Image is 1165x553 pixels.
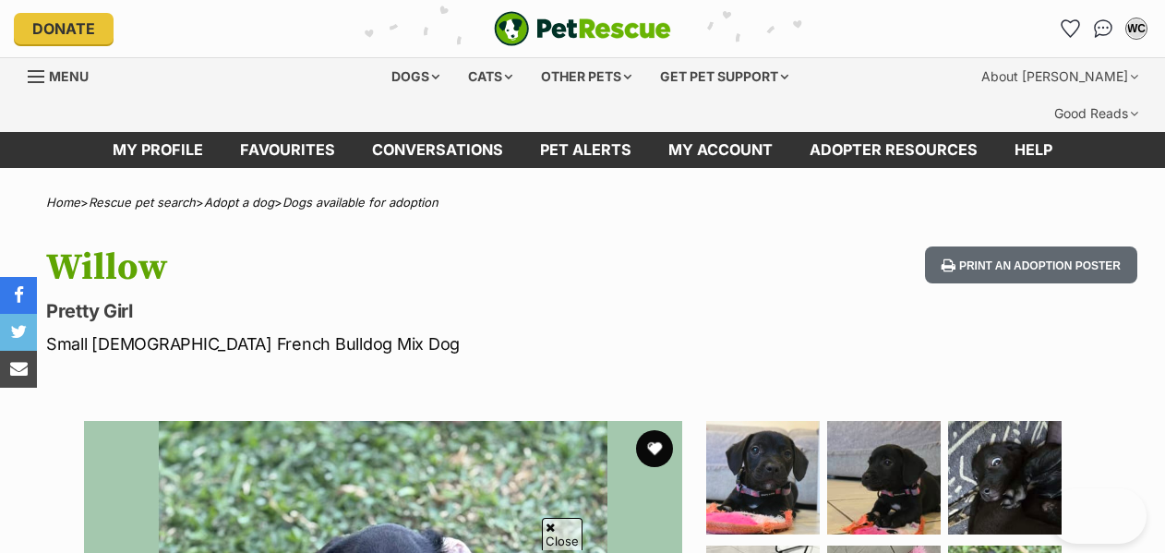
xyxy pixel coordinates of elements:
[968,58,1151,95] div: About [PERSON_NAME]
[282,195,438,210] a: Dogs available for adoption
[46,331,712,356] p: Small [DEMOGRAPHIC_DATA] French Bulldog Mix Dog
[706,421,820,535] img: Photo of Willow
[46,298,712,324] p: Pretty Girl
[378,58,452,95] div: Dogs
[89,195,196,210] a: Rescue pet search
[1055,14,1151,43] ul: Account quick links
[46,246,712,289] h1: Willow
[354,132,522,168] a: conversations
[542,518,582,550] span: Close
[222,132,354,168] a: Favourites
[94,132,222,168] a: My profile
[455,58,525,95] div: Cats
[647,58,801,95] div: Get pet support
[1055,14,1085,43] a: Favourites
[1094,19,1113,38] img: chat-41dd97257d64d25036548639549fe6c8038ab92f7586957e7f3b1b290dea8141.svg
[1088,14,1118,43] a: Conversations
[827,421,941,535] img: Photo of Willow
[494,11,671,46] a: PetRescue
[49,68,89,84] span: Menu
[1050,488,1147,544] iframe: Help Scout Beacon - Open
[46,195,80,210] a: Home
[791,132,996,168] a: Adopter resources
[1127,19,1146,38] div: WC
[494,11,671,46] img: logo-e224e6f780fb5917bec1dbf3a21bbac754714ae5b6737aabdf751b685950b380.svg
[522,132,650,168] a: Pet alerts
[636,430,673,467] button: favourite
[948,421,1062,535] img: Photo of Willow
[28,58,102,91] a: Menu
[996,132,1071,168] a: Help
[925,246,1137,284] button: Print an adoption poster
[14,13,114,44] a: Donate
[204,195,274,210] a: Adopt a dog
[1041,95,1151,132] div: Good Reads
[528,58,644,95] div: Other pets
[1122,14,1151,43] button: My account
[650,132,791,168] a: My account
